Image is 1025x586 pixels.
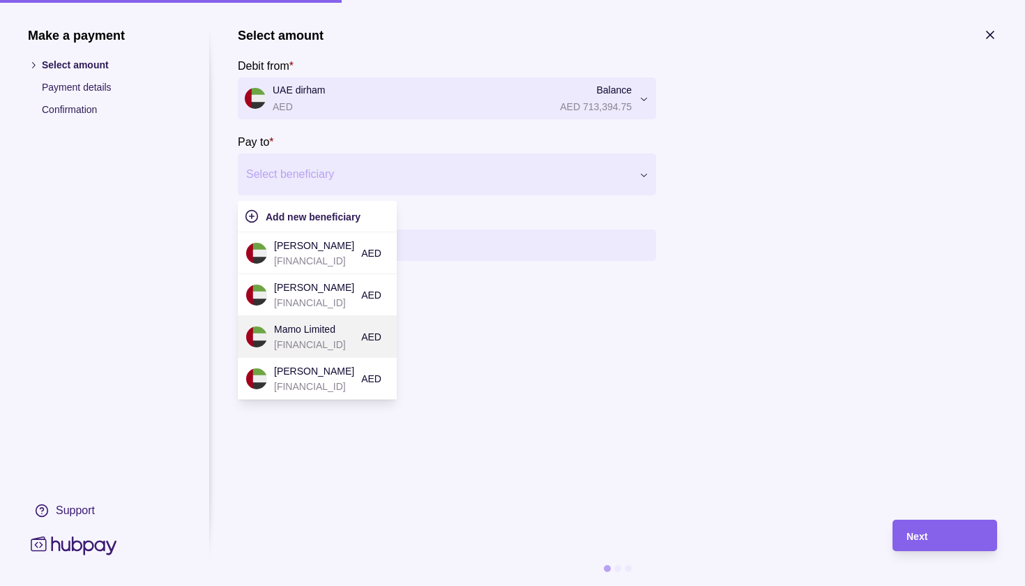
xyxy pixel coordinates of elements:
[361,287,381,303] p: AED
[274,363,354,379] p: [PERSON_NAME]
[274,337,354,352] p: [FINANCIAL_ID]
[246,326,267,347] img: ae
[238,136,269,148] p: Pay to
[274,253,354,269] p: [FINANCIAL_ID]
[893,520,997,551] button: Next
[274,280,354,295] p: [PERSON_NAME]
[42,80,181,95] p: Payment details
[266,211,360,223] span: Add new beneficiary
[246,285,267,306] img: ae
[274,238,354,253] p: [PERSON_NAME]
[246,368,267,389] img: ae
[238,28,324,43] h1: Select amount
[246,243,267,264] img: ae
[56,503,95,518] div: Support
[274,295,354,310] p: [FINANCIAL_ID]
[274,322,354,337] p: Mamo Limited
[245,208,390,225] button: Add new beneficiary
[238,57,294,74] label: Debit from
[273,230,649,261] input: amount
[361,371,381,386] p: AED
[42,57,181,73] p: Select amount
[361,329,381,345] p: AED
[238,60,289,72] p: Debit from
[906,531,927,542] span: Next
[28,496,181,525] a: Support
[274,379,354,394] p: [FINANCIAL_ID]
[28,28,181,43] h1: Make a payment
[361,246,381,261] p: AED
[42,102,181,117] p: Confirmation
[238,133,274,150] label: Pay to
